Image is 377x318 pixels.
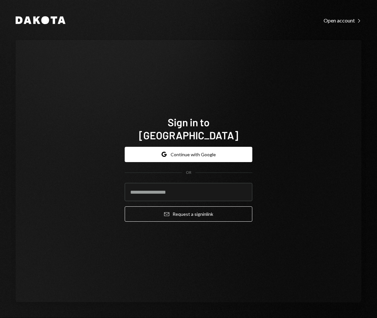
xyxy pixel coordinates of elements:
[125,206,252,222] button: Request a signinlink
[125,147,252,162] button: Continue with Google
[324,17,361,24] a: Open account
[186,170,191,175] div: OR
[125,116,252,142] h1: Sign in to [GEOGRAPHIC_DATA]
